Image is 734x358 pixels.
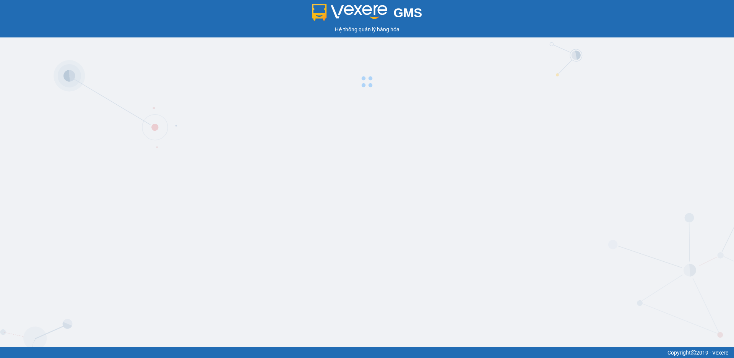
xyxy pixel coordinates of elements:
a: GMS [312,11,422,18]
img: logo 2 [312,4,388,21]
span: GMS [393,6,422,20]
span: copyright [691,350,696,355]
div: Hệ thống quản lý hàng hóa [2,25,732,34]
div: Copyright 2019 - Vexere [6,348,728,357]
